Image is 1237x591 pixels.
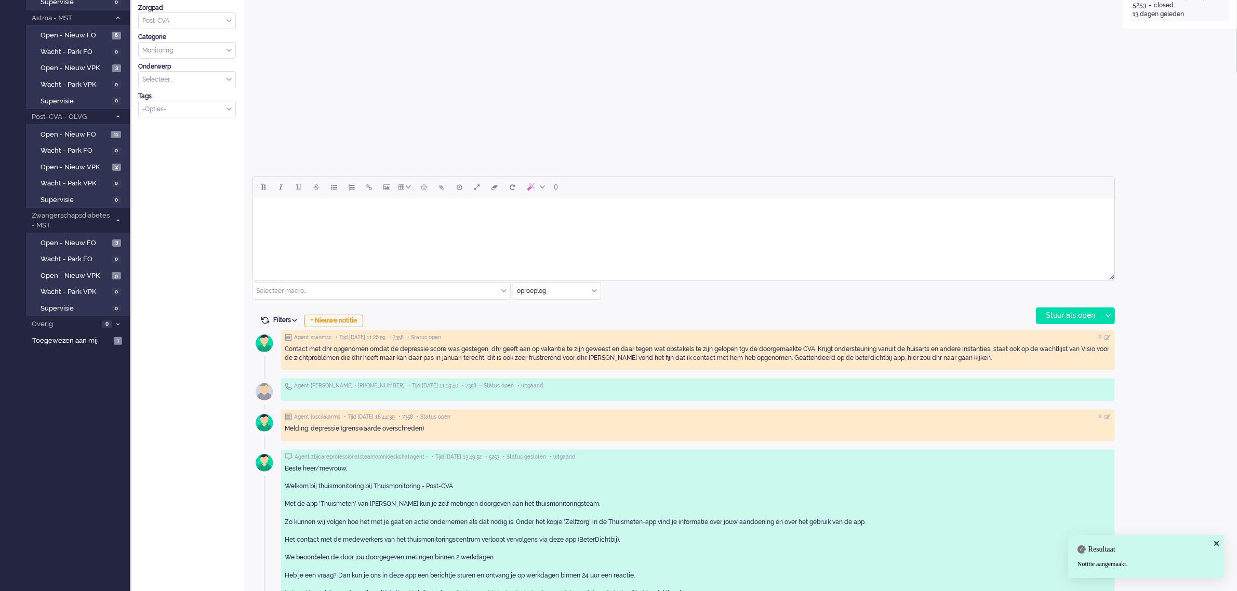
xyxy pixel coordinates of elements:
[112,305,121,313] span: 0
[112,48,121,56] span: 0
[30,302,129,314] a: Supervisie 0
[41,195,109,205] span: Supervisie
[285,424,1111,433] div: Melding: depressie (grenswaarde overschreden)
[408,382,458,389] span: • Tijd [DATE] 11:15:40
[294,334,332,341] span: Agent stanmsc
[1078,545,1215,553] h4: Resultaat
[114,337,122,345] span: 1
[1106,271,1114,280] div: Resize
[433,178,450,196] button: Add attachment
[41,287,109,297] span: Wacht - Park VPK
[30,128,129,140] a: Open - Nieuw FO 11
[1154,1,1174,10] div: closed
[295,453,428,461] span: Agent zbjcareprofessionalsteamomnideskchatagent •
[251,330,277,356] img: avatar
[503,178,521,196] button: Reset content
[41,97,109,106] span: Supervisie
[252,197,1114,271] iframe: Rich Text Area
[30,177,129,189] a: Wacht - Park VPK 0
[285,413,292,421] img: ic_note_grey.svg
[486,178,503,196] button: Clear formatting
[1133,1,1146,10] div: 5253
[517,382,543,389] span: • uitgaand
[30,237,129,248] a: Open - Nieuw FO 3
[285,382,292,390] img: ic_telephone_grey.svg
[417,413,450,421] span: • Status open
[272,178,290,196] button: Italic
[30,161,129,172] a: Open - Nieuw VPK 2
[343,178,361,196] button: Numbered list
[30,334,130,346] a: Toegewezen aan mij 1
[138,33,236,42] div: Categorie
[30,112,111,122] span: Post-CVA - OLVG
[325,178,343,196] button: Bullet list
[30,46,129,57] a: Wacht - Park FO 0
[30,62,129,73] a: Open - Nieuw VPK 3
[41,238,110,248] span: Open - Nieuw FO
[1133,10,1227,19] div: 13 dagen geleden
[1036,308,1101,324] div: Stuur als open
[112,272,121,280] span: 9
[102,320,112,328] span: 0
[285,345,1111,362] div: Contact met dhr opgenomen omdat de depressie score was gestegen, dhr geeft aan op vakantie te zij...
[112,147,121,155] span: 0
[480,382,514,389] span: • Status open
[30,319,99,329] span: Overig
[41,47,109,57] span: Wacht - Park FO
[450,178,468,196] button: Delay message
[30,29,129,41] a: Open - Nieuw FO 6
[255,178,272,196] button: Bold
[290,178,308,196] button: Underline
[251,410,277,436] img: avatar
[294,413,340,421] span: Agent lusciialarms
[308,178,325,196] button: Strikethrough
[396,178,415,196] button: Table
[407,334,441,341] span: • Status open
[554,183,558,191] span: 0
[41,63,110,73] span: Open - Nieuw VPK
[273,316,301,324] span: Filters
[485,453,499,461] span: • 5253
[361,178,378,196] button: Insert/edit link
[304,315,363,327] div: + Nieuwe notitie
[389,334,404,341] span: • 7358
[30,95,129,106] a: Supervisie 0
[30,144,129,156] a: Wacht - Park FO 0
[111,131,121,139] span: 11
[30,286,129,297] a: Wacht - Park VPK 0
[41,304,109,314] span: Supervisie
[112,196,121,204] span: 0
[112,164,121,171] span: 2
[138,92,236,101] div: Tags
[415,178,433,196] button: Emoticons
[521,178,549,196] button: AI
[112,256,121,263] span: 0
[30,253,129,264] a: Wacht - Park FO 0
[138,101,236,118] div: Select Tags
[251,450,277,476] img: avatar
[30,211,111,230] span: Zwangerschapsdiabetes - MST
[398,413,413,421] span: • 7358
[344,413,395,421] span: • Tijd [DATE] 18:44:39
[41,146,109,156] span: Wacht - Park FO
[30,194,129,205] a: Supervisie 0
[41,80,109,90] span: Wacht - Park VPK
[1146,1,1154,10] div: -
[41,271,109,281] span: Open - Nieuw VPK
[1078,560,1215,569] div: Notitie aangemaakt.
[41,163,110,172] span: Open - Nieuw VPK
[112,32,121,39] span: 6
[112,97,121,105] span: 0
[41,254,109,264] span: Wacht - Park FO
[336,334,385,341] span: • Tijd [DATE] 11:26:59
[550,453,575,461] span: • uitgaand
[251,379,277,405] img: avatar
[549,178,563,196] button: 0
[112,239,121,247] span: 3
[112,64,121,72] span: 3
[112,288,121,296] span: 0
[468,178,486,196] button: Fullscreen
[138,62,236,71] div: Onderwerp
[285,334,292,341] img: ic_note_grey.svg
